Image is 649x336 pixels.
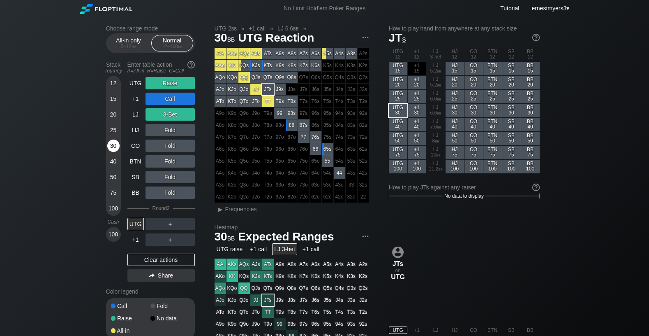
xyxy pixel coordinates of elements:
div: QTo [238,96,250,107]
div: UTG 25 [389,90,407,103]
div: BB 40 [521,118,540,131]
div: ATo [215,96,226,107]
img: help.32db89a4.svg [531,33,540,42]
span: s [402,34,406,43]
img: ellipsis.fd386fe8.svg [361,232,370,241]
div: 100% fold in prior round [358,143,369,155]
div: 100% fold in prior round [346,60,357,71]
div: BB 100 [521,160,540,173]
div: 66 [310,143,321,155]
div: 100% fold in prior round [238,155,250,167]
span: bb [435,138,439,144]
div: 100% fold in prior round [346,72,357,83]
div: 100% fold in prior round [274,167,286,179]
div: CO 15 [464,62,483,75]
div: 20 [107,108,120,121]
div: 100% fold in prior round [322,84,333,95]
div: J9s [274,84,286,95]
div: 100% fold in prior round [286,143,298,155]
img: Floptimal logo [80,4,132,14]
div: CO [127,140,144,152]
div: A4s [334,48,345,59]
div: AKo [215,60,226,71]
div: K9s [274,60,286,71]
div: 100% fold in prior round [358,96,369,107]
div: 100% fold in prior round [358,84,369,95]
div: +1 [127,93,144,105]
div: 100% fold in prior round [334,60,345,71]
div: 100% fold in prior round [358,72,369,83]
div: LJ 5.2 [427,76,445,89]
div: BTN 50 [483,132,502,145]
div: SB 20 [502,76,521,89]
div: UTG [127,77,144,89]
div: 100% fold in prior round [274,143,286,155]
div: 88 [286,119,298,131]
div: QTs [262,72,274,83]
div: KK [226,60,238,71]
div: BTN 40 [483,118,502,131]
div: BB 20 [521,76,540,89]
div: A6s [310,48,321,59]
div: 100% fold in prior round [322,119,333,131]
div: A3s [346,48,357,59]
div: KJs [250,60,262,71]
div: BTN 25 [483,90,502,103]
span: » [299,25,311,32]
div: 100% fold in prior round [334,84,345,95]
div: Raise [111,315,150,321]
div: Call [146,93,195,105]
div: LJ 11.2 [427,160,445,173]
div: Enter table action [127,58,195,77]
div: QQ [238,72,250,83]
div: CO 20 [464,76,483,89]
span: bb [227,34,235,43]
div: 100% fold in prior round [310,119,321,131]
div: AKs [226,48,238,59]
div: A8s [286,48,298,59]
span: bb [437,110,441,116]
div: HJ 50 [446,132,464,145]
div: UTG 50 [389,132,407,145]
div: CO 12 [464,48,483,61]
a: Tutorial [500,5,519,12]
div: 100% fold in prior round [358,60,369,71]
div: 100% fold in prior round [298,96,309,107]
div: 100% fold in prior round [334,96,345,107]
div: Fold [150,303,190,309]
div: LJ 6.6 [427,104,445,117]
div: Fold [146,171,195,183]
div: BTN 30 [483,104,502,117]
div: BTN 75 [483,146,502,159]
div: 100% fold in prior round [238,167,250,179]
div: 100% fold in prior round [215,131,226,143]
div: 55 [322,155,333,167]
div: CO 40 [464,118,483,131]
div: 44 [334,167,345,179]
div: Stack [103,58,124,77]
div: 100% fold in prior round [322,96,333,107]
div: All-in [111,328,150,334]
div: HJ 25 [446,90,464,103]
div: 100% fold in prior round [238,119,250,131]
img: help.32db89a4.svg [187,60,196,69]
div: 100% fold in prior round [262,107,274,119]
div: SB 12 [502,48,521,61]
div: JTs [262,84,274,95]
div: 100% fold in prior round [334,155,345,167]
span: bb [231,25,237,32]
div: HJ 75 [446,146,464,159]
div: BB 12 [521,48,540,61]
div: 100% fold in prior round [286,131,298,143]
div: BB 75 [521,146,540,159]
div: 100% fold in prior round [298,72,309,83]
div: 100% fold in prior round [346,155,357,167]
div: 100% fold in prior round [298,155,309,167]
div: HJ 15 [446,62,464,75]
div: HJ 100 [446,160,464,173]
span: bb [178,44,182,49]
div: 100% fold in prior round [298,84,309,95]
div: 100% fold in prior round [226,143,238,155]
div: 65s [322,143,333,155]
div: SB 40 [502,118,521,131]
